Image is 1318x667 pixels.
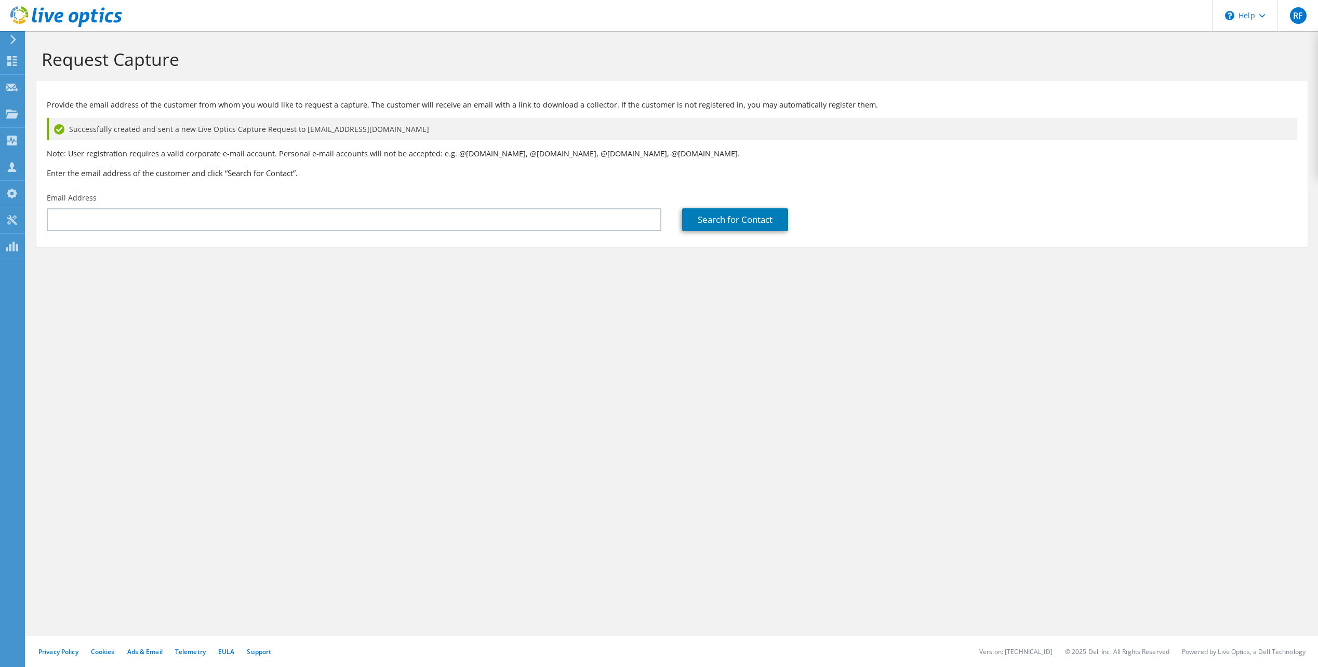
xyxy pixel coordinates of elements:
[1225,11,1234,20] svg: \n
[682,208,788,231] a: Search for Contact
[1065,647,1169,656] li: © 2025 Dell Inc. All Rights Reserved
[218,647,234,656] a: EULA
[1182,647,1306,656] li: Powered by Live Optics, a Dell Technology
[47,148,1297,159] p: Note: User registration requires a valid corporate e-mail account. Personal e-mail accounts will ...
[42,48,1297,70] h1: Request Capture
[247,647,271,656] a: Support
[1290,7,1307,24] span: RF
[69,124,429,135] span: Successfully created and sent a new Live Optics Capture Request to [EMAIL_ADDRESS][DOMAIN_NAME]
[47,99,1297,111] p: Provide the email address of the customer from whom you would like to request a capture. The cust...
[91,647,115,656] a: Cookies
[38,647,78,656] a: Privacy Policy
[47,193,97,203] label: Email Address
[175,647,206,656] a: Telemetry
[979,647,1053,656] li: Version: [TECHNICAL_ID]
[47,167,1297,179] h3: Enter the email address of the customer and click “Search for Contact”.
[127,647,163,656] a: Ads & Email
